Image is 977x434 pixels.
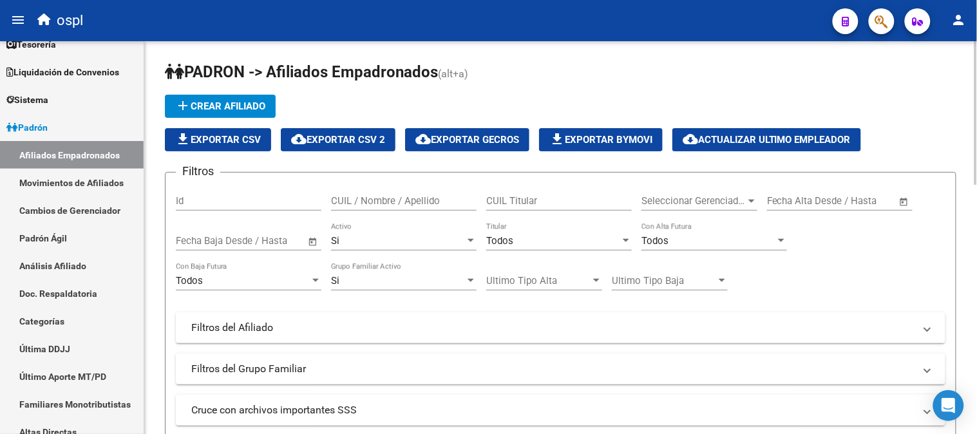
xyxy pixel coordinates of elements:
span: (alt+a) [438,68,468,80]
span: Padrón [6,120,48,135]
span: Exportar GECROS [415,134,519,146]
span: Tesorería [6,37,56,52]
mat-panel-title: Filtros del Afiliado [191,321,915,335]
span: Todos [641,235,669,247]
span: Crear Afiliado [175,100,265,112]
h3: Filtros [176,162,220,180]
span: Si [331,275,339,287]
input: Fecha fin [831,195,893,207]
div: Open Intercom Messenger [933,390,964,421]
mat-panel-title: Cruce con archivos importantes SSS [191,403,915,417]
button: Exportar GECROS [405,128,529,151]
mat-panel-title: Filtros del Grupo Familiar [191,362,915,376]
span: Seleccionar Gerenciador [641,195,746,207]
span: Exportar Bymovi [549,134,652,146]
button: Exportar CSV [165,128,271,151]
button: Open calendar [897,194,912,209]
mat-icon: menu [10,12,26,28]
span: ospl [57,6,83,35]
mat-expansion-panel-header: Filtros del Afiliado [176,312,945,343]
span: Todos [486,235,513,247]
mat-icon: file_download [549,131,565,147]
span: Ultimo Tipo Alta [486,275,591,287]
mat-icon: cloud_download [291,131,307,147]
span: Liquidación de Convenios [6,65,119,79]
mat-icon: add [175,98,191,113]
mat-icon: person [951,12,967,28]
span: Si [331,235,339,247]
span: Actualizar ultimo Empleador [683,134,851,146]
button: Exportar CSV 2 [281,128,395,151]
input: Fecha inicio [176,235,228,247]
span: Ultimo Tipo Baja [612,275,716,287]
span: Todos [176,275,203,287]
button: Exportar Bymovi [539,128,663,151]
mat-icon: cloud_download [415,131,431,147]
mat-icon: cloud_download [683,131,698,147]
input: Fecha fin [240,235,302,247]
button: Actualizar ultimo Empleador [672,128,861,151]
button: Crear Afiliado [165,95,276,118]
span: Exportar CSV [175,134,261,146]
span: Exportar CSV 2 [291,134,385,146]
span: Sistema [6,93,48,107]
mat-expansion-panel-header: Filtros del Grupo Familiar [176,354,945,384]
mat-expansion-panel-header: Cruce con archivos importantes SSS [176,395,945,426]
button: Open calendar [306,234,321,249]
span: PADRON -> Afiliados Empadronados [165,63,438,81]
input: Fecha inicio [767,195,819,207]
mat-icon: file_download [175,131,191,147]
